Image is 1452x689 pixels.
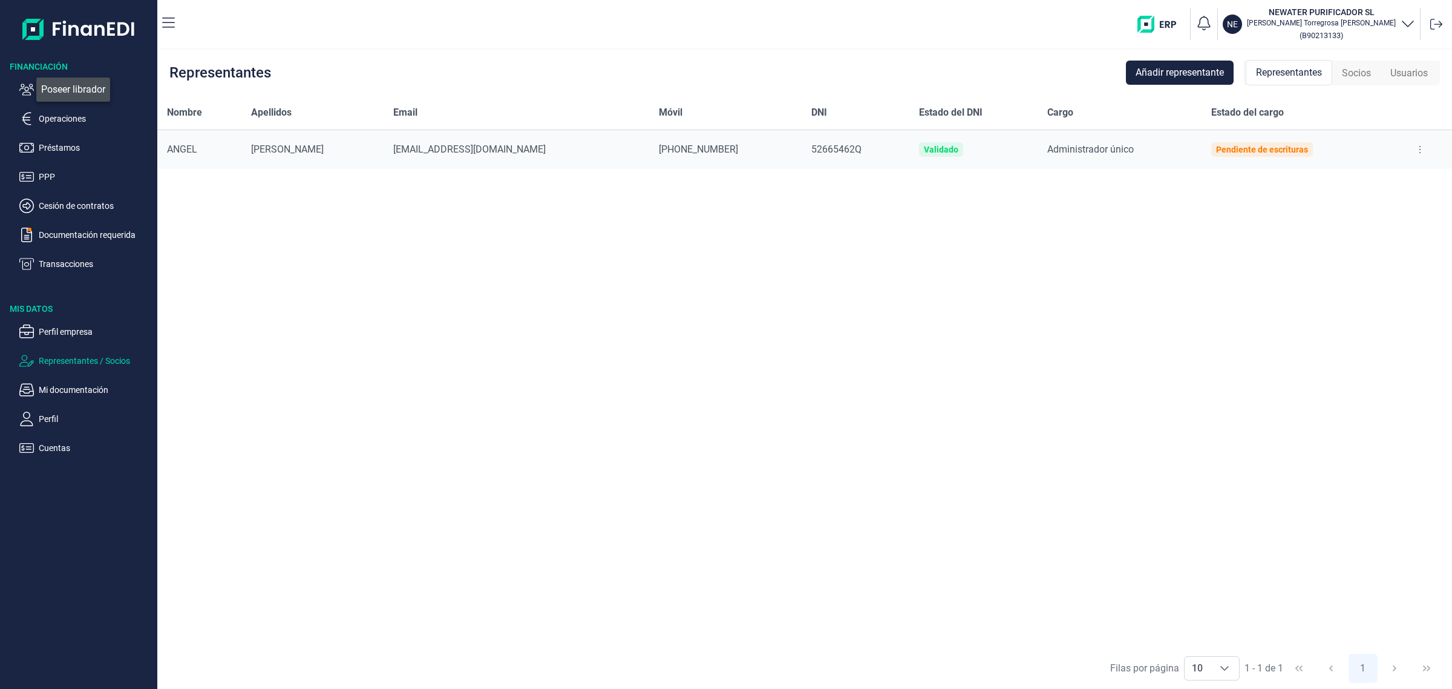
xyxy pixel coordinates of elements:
[1381,61,1437,85] div: Usuarios
[19,228,152,242] button: Documentación requerida
[19,111,152,126] button: Operaciones
[1380,654,1409,683] button: Next Page
[39,412,152,426] p: Perfil
[919,105,983,120] span: Estado del DNI
[39,199,152,213] p: Cesión de contratos
[1185,657,1210,680] span: 10
[39,111,152,126] p: Operaciones
[39,383,152,397] p: Mi documentación
[39,228,152,242] p: Documentación requerida
[19,354,152,368] button: Representantes / Socios
[1349,654,1378,683] button: Page 1
[1247,6,1396,18] h3: NEWATER PURIFICADOR SL
[659,105,682,120] span: Móvil
[1316,654,1346,683] button: Previous Page
[19,441,152,455] button: Cuentas
[1284,654,1313,683] button: First Page
[19,140,152,155] button: Préstamos
[1223,6,1415,42] button: NENEWATER PURIFICADOR SL[PERSON_NAME] Torregrosa [PERSON_NAME](B90213133)
[39,140,152,155] p: Préstamos
[924,145,958,154] div: Validado
[1412,654,1441,683] button: Last Page
[19,82,152,97] button: Poseer librador
[167,143,197,155] span: ANGEL
[811,143,862,155] span: 52665462Q
[19,325,152,339] button: Perfil empresa
[167,105,202,120] span: Nombre
[1047,105,1073,120] span: Cargo
[1342,66,1371,81] span: Socios
[39,325,152,339] p: Perfil empresa
[169,65,271,80] div: Representantes
[1047,143,1134,155] span: Administrador único
[1126,61,1234,85] button: Añadir representante
[1332,61,1381,85] div: Socios
[39,170,152,184] p: PPP
[1256,65,1322,80] span: Representantes
[39,354,152,368] p: Representantes / Socios
[1246,60,1332,85] div: Representantes
[19,412,152,426] button: Perfil
[1300,31,1343,40] small: Copiar cif
[811,105,827,120] span: DNI
[1227,18,1238,30] p: NE
[1210,657,1239,680] div: Choose
[659,143,738,155] span: [PHONE_NUMBER]
[1390,66,1428,81] span: Usuarios
[393,143,546,155] span: [EMAIL_ADDRESS][DOMAIN_NAME]
[39,441,152,455] p: Cuentas
[1244,664,1283,673] span: 1 - 1 de 1
[251,143,324,155] span: [PERSON_NAME]
[39,82,152,97] p: Poseer librador
[19,170,152,184] button: PPP
[251,105,292,120] span: Apellidos
[22,10,136,48] img: Logo de aplicación
[1136,65,1224,80] span: Añadir representante
[1211,105,1284,120] span: Estado del cargo
[19,383,152,397] button: Mi documentación
[1137,16,1185,33] img: erp
[1110,661,1179,676] div: Filas por página
[19,199,152,213] button: Cesión de contratos
[1247,18,1396,28] p: [PERSON_NAME] Torregrosa [PERSON_NAME]
[39,257,152,271] p: Transacciones
[1216,145,1308,154] div: Pendiente de escrituras
[393,105,417,120] span: Email
[19,257,152,271] button: Transacciones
